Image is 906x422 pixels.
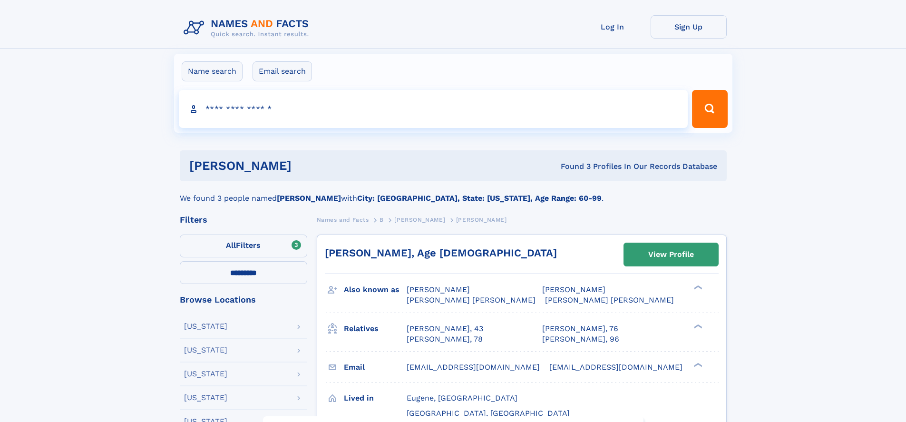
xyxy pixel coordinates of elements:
[692,285,703,291] div: ❯
[651,15,727,39] a: Sign Up
[179,90,688,128] input: search input
[692,90,727,128] button: Search Button
[692,323,703,329] div: ❯
[317,214,369,226] a: Names and Facts
[407,334,483,344] a: [PERSON_NAME], 78
[184,346,227,354] div: [US_STATE]
[407,393,517,402] span: Eugene, [GEOGRAPHIC_DATA]
[549,363,682,372] span: [EMAIL_ADDRESS][DOMAIN_NAME]
[545,295,674,304] span: [PERSON_NAME] [PERSON_NAME]
[407,324,483,334] a: [PERSON_NAME], 43
[357,194,602,203] b: City: [GEOGRAPHIC_DATA], State: [US_STATE], Age Range: 60-99
[253,61,312,81] label: Email search
[344,390,407,406] h3: Lived in
[394,216,445,223] span: [PERSON_NAME]
[692,362,703,368] div: ❯
[182,61,243,81] label: Name search
[277,194,341,203] b: [PERSON_NAME]
[180,216,307,224] div: Filters
[407,409,570,418] span: [GEOGRAPHIC_DATA], [GEOGRAPHIC_DATA]
[180,235,307,257] label: Filters
[394,214,445,226] a: [PERSON_NAME]
[380,216,384,223] span: B
[575,15,651,39] a: Log In
[226,241,236,250] span: All
[542,334,619,344] a: [PERSON_NAME], 96
[456,216,507,223] span: [PERSON_NAME]
[407,363,540,372] span: [EMAIL_ADDRESS][DOMAIN_NAME]
[180,15,317,41] img: Logo Names and Facts
[426,161,717,172] div: Found 3 Profiles In Our Records Database
[624,243,718,266] a: View Profile
[344,321,407,337] h3: Relatives
[325,247,557,259] a: [PERSON_NAME], Age [DEMOGRAPHIC_DATA]
[344,359,407,375] h3: Email
[407,285,470,294] span: [PERSON_NAME]
[180,295,307,304] div: Browse Locations
[542,285,605,294] span: [PERSON_NAME]
[184,370,227,378] div: [US_STATE]
[184,394,227,402] div: [US_STATE]
[189,160,426,172] h1: [PERSON_NAME]
[380,214,384,226] a: B
[407,295,536,304] span: [PERSON_NAME] [PERSON_NAME]
[184,323,227,330] div: [US_STATE]
[542,324,618,334] a: [PERSON_NAME], 76
[648,244,694,265] div: View Profile
[344,282,407,298] h3: Also known as
[180,181,727,204] div: We found 3 people named with .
